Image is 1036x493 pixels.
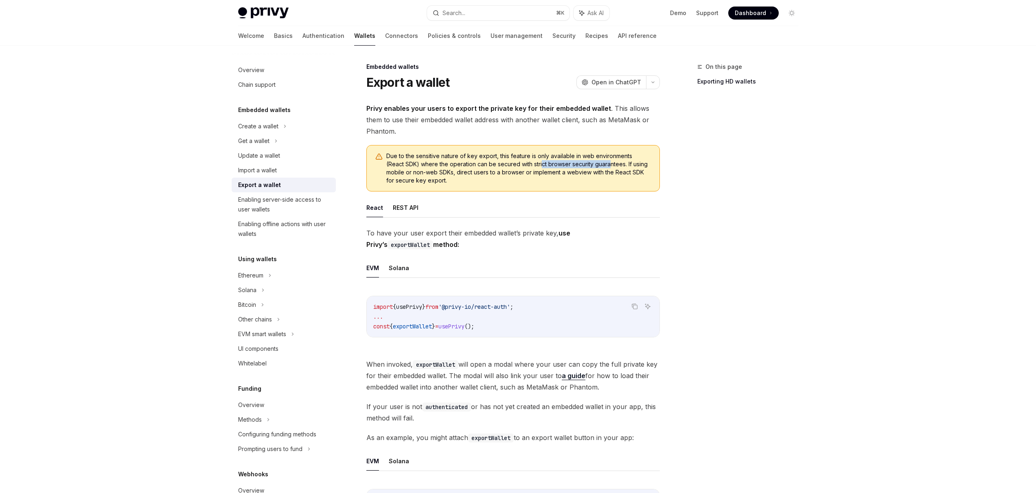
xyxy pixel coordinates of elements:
[438,303,510,310] span: '@privy-io/react-auth'
[366,258,379,277] button: EVM
[785,7,798,20] button: Toggle dark mode
[232,217,336,241] a: Enabling offline actions with user wallets
[232,427,336,442] a: Configuring funding methods
[442,8,465,18] div: Search...
[366,63,660,71] div: Embedded wallets
[366,227,660,250] span: To have your user export their embedded wallet’s private key,
[670,9,686,17] a: Demo
[238,359,267,368] div: Whitelabel
[232,192,336,217] a: Enabling server-side access to user wallets
[238,180,281,190] div: Export a wallet
[574,6,609,20] button: Ask AI
[354,26,375,46] a: Wallets
[232,341,336,356] a: UI components
[238,136,269,146] div: Get a wallet
[422,403,471,412] code: authenticated
[393,303,396,310] span: {
[302,26,344,46] a: Authentication
[390,323,393,330] span: {
[232,178,336,192] a: Export a wallet
[238,384,261,394] h5: Funding
[393,198,418,217] button: REST API
[428,26,481,46] a: Policies & controls
[238,80,276,90] div: Chain support
[238,7,289,19] img: light logo
[373,323,390,330] span: const
[438,323,464,330] span: usePrivy
[232,398,336,412] a: Overview
[238,165,277,175] div: Import a wallet
[238,151,280,161] div: Update a wallet
[366,432,660,443] span: As an example, you might attach to an export wallet button in your app:
[510,303,513,310] span: ;
[373,313,383,320] span: ...
[587,9,604,17] span: Ask AI
[591,78,641,86] span: Open in ChatGPT
[232,148,336,163] a: Update a wallet
[556,10,565,16] span: ⌘ K
[435,323,438,330] span: =
[238,26,264,46] a: Welcome
[375,153,383,161] svg: Warning
[238,271,263,280] div: Ethereum
[238,105,291,115] h5: Embedded wallets
[238,315,272,324] div: Other chains
[232,356,336,371] a: Whitelabel
[388,240,433,249] code: exportWallet
[697,75,805,88] a: Exporting HD wallets
[562,372,585,380] a: a guide
[389,451,409,471] button: Solana
[585,26,608,46] a: Recipes
[696,9,718,17] a: Support
[238,195,331,214] div: Enabling server-side access to user wallets
[432,323,435,330] span: }
[386,152,651,185] span: Due to the sensitive nature of key export, this feature is only available in web environments (Re...
[425,303,438,310] span: from
[552,26,576,46] a: Security
[464,323,474,330] span: ();
[366,198,383,217] button: React
[238,429,316,439] div: Configuring funding methods
[232,163,336,178] a: Import a wallet
[366,75,450,90] h1: Export a wallet
[238,415,262,425] div: Methods
[238,300,256,310] div: Bitcoin
[576,75,646,89] button: Open in ChatGPT
[422,303,425,310] span: }
[427,6,569,20] button: Search...⌘K
[373,303,393,310] span: import
[491,26,543,46] a: User management
[238,254,277,264] h5: Using wallets
[232,63,336,77] a: Overview
[366,103,660,137] span: . This allows them to use their embedded wallet address with another wallet client, such as MetaM...
[238,444,302,454] div: Prompting users to fund
[366,401,660,424] span: If your user is not or has not yet created an embedded wallet in your app, this method will fail.
[366,104,611,112] strong: Privy enables your users to export the private key for their embedded wallet
[238,65,264,75] div: Overview
[728,7,779,20] a: Dashboard
[618,26,657,46] a: API reference
[238,121,278,131] div: Create a wallet
[238,344,278,354] div: UI components
[389,258,409,277] button: Solana
[385,26,418,46] a: Connectors
[629,301,640,312] button: Copy the contents from the code block
[274,26,293,46] a: Basics
[393,323,432,330] span: exportWallet
[238,285,256,295] div: Solana
[366,451,379,471] button: EVM
[396,303,422,310] span: usePrivy
[232,77,336,92] a: Chain support
[238,469,268,479] h5: Webhooks
[413,360,458,369] code: exportWallet
[705,62,742,72] span: On this page
[735,9,766,17] span: Dashboard
[366,359,660,393] span: When invoked, will open a modal where your user can copy the full private key for their embedded ...
[238,219,331,239] div: Enabling offline actions with user wallets
[642,301,653,312] button: Ask AI
[468,434,514,442] code: exportWallet
[238,329,286,339] div: EVM smart wallets
[238,400,264,410] div: Overview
